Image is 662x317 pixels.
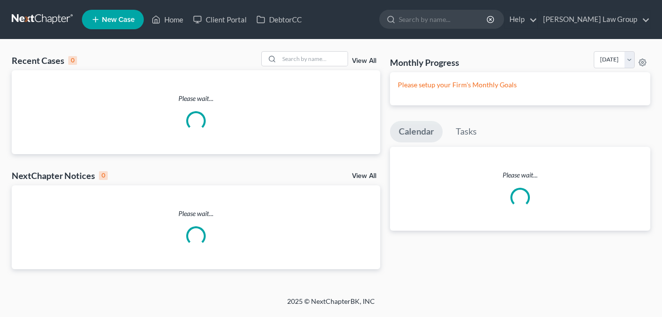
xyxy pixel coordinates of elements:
[505,11,537,28] a: Help
[252,11,307,28] a: DebtorCC
[12,170,108,181] div: NextChapter Notices
[390,121,443,142] a: Calendar
[279,52,348,66] input: Search by name...
[399,10,488,28] input: Search by name...
[99,171,108,180] div: 0
[147,11,188,28] a: Home
[352,173,376,179] a: View All
[390,170,650,180] p: Please wait...
[12,55,77,66] div: Recent Cases
[12,94,380,103] p: Please wait...
[102,16,135,23] span: New Case
[12,209,380,218] p: Please wait...
[352,58,376,64] a: View All
[398,80,643,90] p: Please setup your Firm's Monthly Goals
[538,11,650,28] a: [PERSON_NAME] Law Group
[390,57,459,68] h3: Monthly Progress
[188,11,252,28] a: Client Portal
[68,56,77,65] div: 0
[447,121,486,142] a: Tasks
[53,297,609,314] div: 2025 © NextChapterBK, INC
